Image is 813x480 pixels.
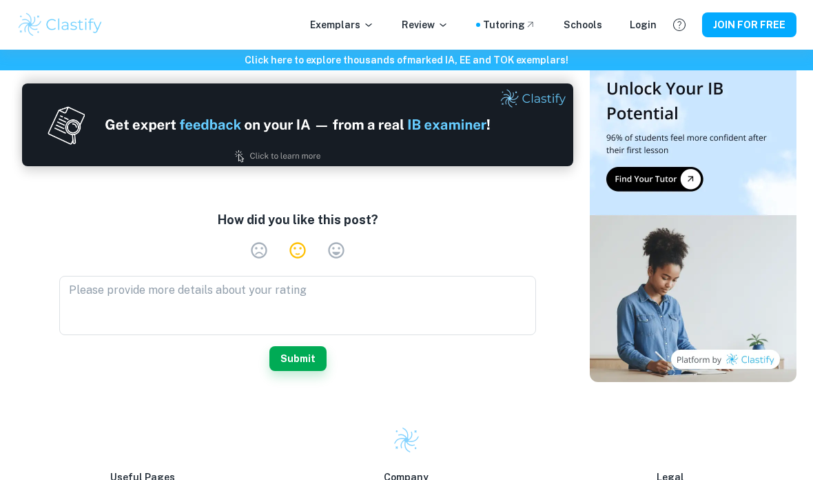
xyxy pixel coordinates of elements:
button: JOIN FOR FREE [702,12,796,37]
button: Submit [269,346,327,371]
p: Exemplars [310,17,374,32]
img: Ad [22,83,573,166]
a: Login [630,17,657,32]
button: Help and Feedback [668,13,691,37]
h6: Click here to explore thousands of marked IA, EE and TOK exemplars ! [3,52,810,68]
p: Review [402,17,449,32]
a: Tutoring [483,17,536,32]
img: Clastify logo [393,426,420,454]
h6: How did you like this post? [218,210,378,230]
img: Thumbnail [590,37,796,382]
img: Clastify logo [17,11,104,39]
a: Schools [564,17,602,32]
